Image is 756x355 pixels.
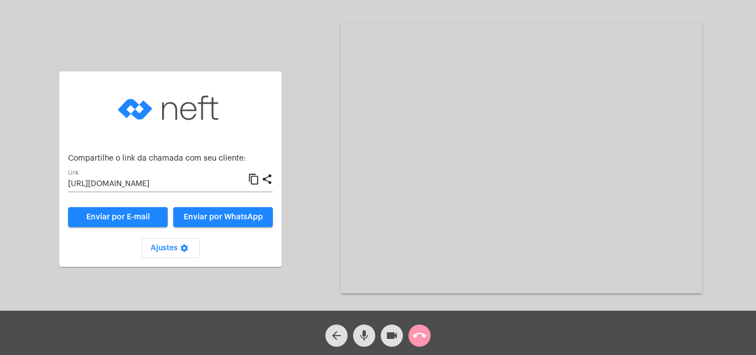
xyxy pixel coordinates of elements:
mat-icon: arrow_back [330,329,343,342]
mat-icon: share [261,173,273,186]
a: Enviar por E-mail [68,207,168,227]
button: Ajustes [142,238,200,258]
span: Enviar por WhatsApp [184,213,263,221]
span: Enviar por E-mail [86,213,150,221]
p: Compartilhe o link da chamada com seu cliente: [68,155,273,163]
span: Ajustes [151,244,191,252]
img: logo-neft-novo-2.png [115,80,226,136]
mat-icon: call_end [413,329,426,342]
mat-icon: mic [358,329,371,342]
mat-icon: videocam [385,329,398,342]
mat-icon: content_copy [248,173,260,186]
button: Enviar por WhatsApp [173,207,273,227]
mat-icon: settings [178,244,191,257]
